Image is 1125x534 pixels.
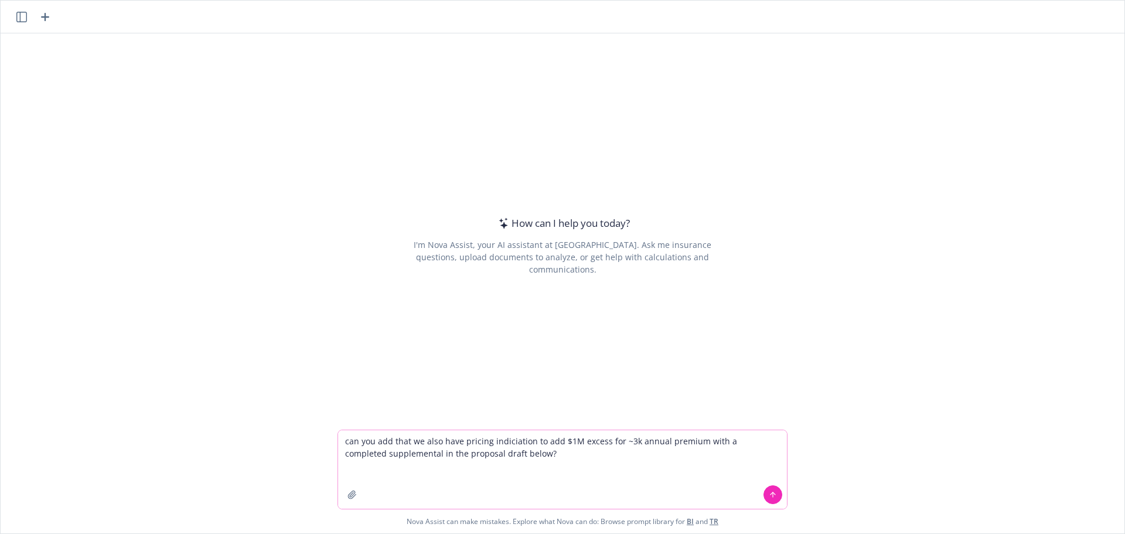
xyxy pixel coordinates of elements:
[687,516,694,526] a: BI
[5,509,1120,533] span: Nova Assist can make mistakes. Explore what Nova can do: Browse prompt library for and
[710,516,718,526] a: TR
[397,239,727,275] div: I'm Nova Assist, your AI assistant at [GEOGRAPHIC_DATA]. Ask me insurance questions, upload docum...
[495,216,630,231] div: How can I help you today?
[338,430,787,509] textarea: can you add that we also have pricing indiciation to add $1M excess for ~3k annual premium with a...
